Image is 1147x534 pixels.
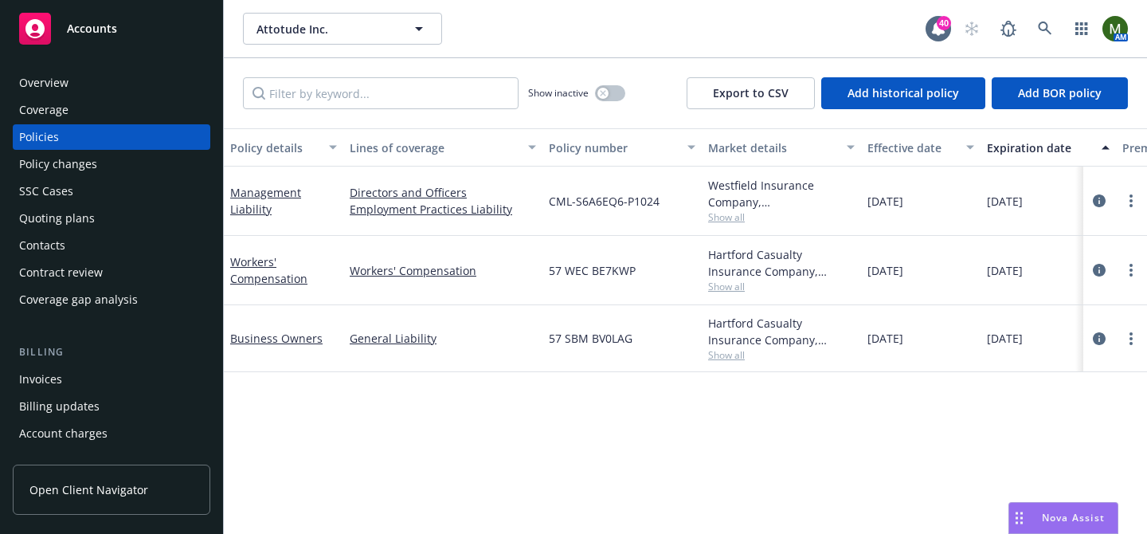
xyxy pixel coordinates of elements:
span: 57 WEC BE7KWP [549,262,636,279]
button: Add historical policy [821,77,985,109]
div: Policy number [549,139,678,156]
a: Accounts [13,6,210,51]
span: 57 SBM BV0LAG [549,330,632,347]
span: Show all [708,210,855,224]
div: Market details [708,139,837,156]
div: Effective date [867,139,957,156]
a: SSC Cases [13,179,210,204]
button: Policy number [542,128,702,167]
button: Add BOR policy [992,77,1128,109]
span: [DATE] [987,330,1023,347]
span: Attotude Inc. [256,21,394,37]
div: Westfield Insurance Company, [GEOGRAPHIC_DATA], RT Specialty Insurance Services, LLC (RSG Special... [708,177,855,210]
div: SSC Cases [19,179,73,204]
a: more [1122,329,1141,348]
div: Coverage [19,97,69,123]
a: Management Liability [230,185,301,217]
div: Policy details [230,139,319,156]
a: more [1122,191,1141,210]
div: Account charges [19,421,108,446]
a: Invoices [13,367,210,392]
a: Account charges [13,421,210,446]
div: Hartford Casualty Insurance Company, Hartford Insurance Group [708,315,855,348]
a: Workers' Compensation [350,262,536,279]
span: Accounts [67,22,117,35]
span: Add historical policy [848,85,959,100]
div: Overview [19,70,69,96]
a: Start snowing [956,13,988,45]
div: Drag to move [1009,503,1029,533]
a: Overview [13,70,210,96]
div: Installment plans [19,448,112,473]
div: Lines of coverage [350,139,519,156]
a: Coverage gap analysis [13,287,210,312]
button: Export to CSV [687,77,815,109]
button: Attotude Inc. [243,13,442,45]
a: more [1122,261,1141,280]
a: Workers' Compensation [230,254,307,286]
div: Quoting plans [19,206,95,231]
a: circleInformation [1090,329,1109,348]
button: Effective date [861,128,981,167]
div: Coverage gap analysis [19,287,138,312]
span: Show all [708,348,855,362]
a: Search [1029,13,1061,45]
a: Directors and Officers [350,184,536,201]
span: [DATE] [987,262,1023,279]
div: Hartford Casualty Insurance Company, Hartford Insurance Group [708,246,855,280]
div: Billing [13,344,210,360]
button: Nova Assist [1008,502,1118,534]
span: Add BOR policy [1018,85,1102,100]
div: Contacts [19,233,65,258]
span: [DATE] [867,262,903,279]
a: General Liability [350,330,536,347]
a: circleInformation [1090,261,1109,280]
span: Nova Assist [1042,511,1105,524]
a: Billing updates [13,394,210,419]
div: Policy changes [19,151,97,177]
a: Switch app [1066,13,1098,45]
span: [DATE] [987,193,1023,210]
button: Market details [702,128,861,167]
div: Expiration date [987,139,1092,156]
span: Open Client Navigator [29,481,148,498]
div: Invoices [19,367,62,392]
button: Policy details [224,128,343,167]
span: [DATE] [867,330,903,347]
span: Show inactive [528,86,589,100]
a: Report a Bug [992,13,1024,45]
a: Quoting plans [13,206,210,231]
div: 40 [937,16,951,30]
div: Contract review [19,260,103,285]
input: Filter by keyword... [243,77,519,109]
span: CML-S6A6EQ6-P1024 [549,193,660,210]
a: Contract review [13,260,210,285]
a: circleInformation [1090,191,1109,210]
a: Installment plans [13,448,210,473]
div: Policies [19,124,59,150]
span: Export to CSV [713,85,789,100]
button: Expiration date [981,128,1116,167]
img: photo [1102,16,1128,41]
a: Business Owners [230,331,323,346]
span: [DATE] [867,193,903,210]
a: Coverage [13,97,210,123]
a: Employment Practices Liability [350,201,536,218]
a: Policy changes [13,151,210,177]
a: Contacts [13,233,210,258]
a: Policies [13,124,210,150]
div: Billing updates [19,394,100,419]
button: Lines of coverage [343,128,542,167]
span: Show all [708,280,855,293]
